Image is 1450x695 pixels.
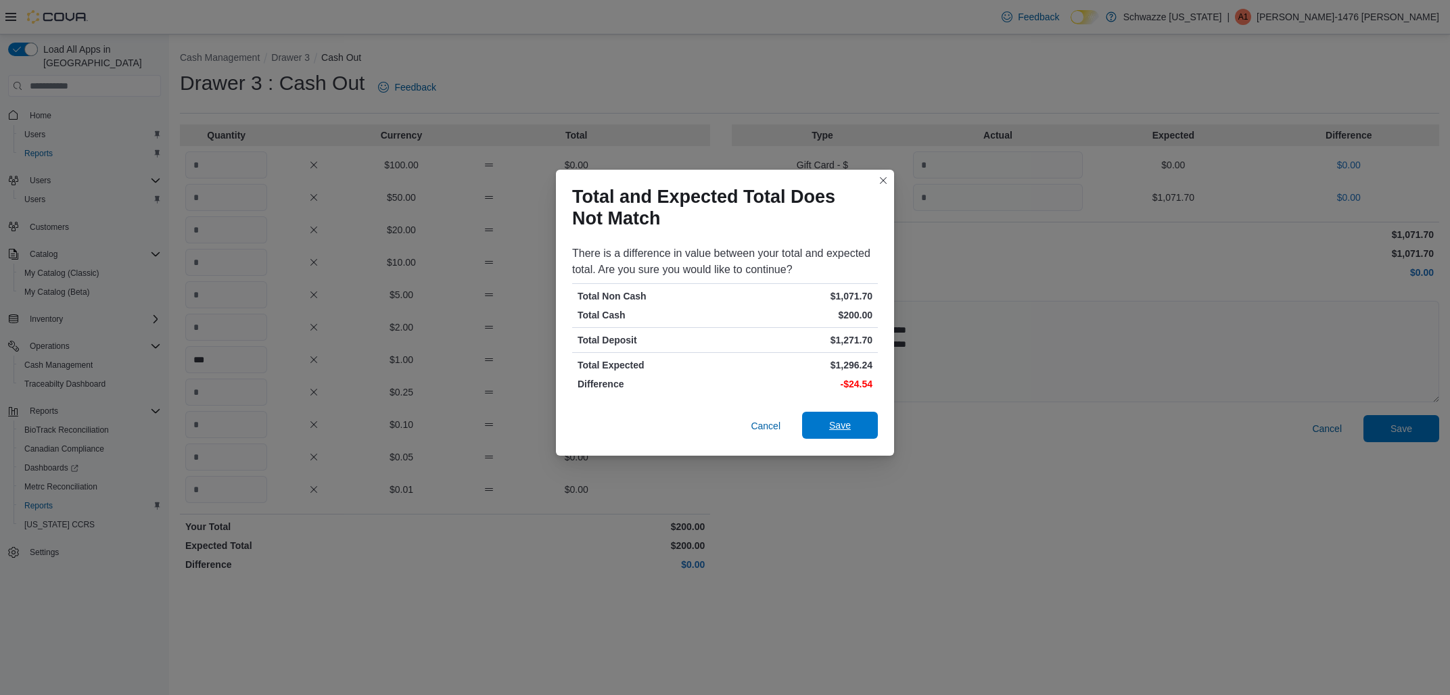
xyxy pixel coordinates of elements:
[751,419,780,433] span: Cancel
[572,186,867,229] h1: Total and Expected Total Does Not Match
[728,308,872,322] p: $200.00
[572,245,878,278] div: There is a difference in value between your total and expected total. Are you sure you would like...
[578,333,722,347] p: Total Deposit
[745,412,786,439] button: Cancel
[875,172,891,189] button: Closes this modal window
[728,289,872,303] p: $1,071.70
[728,333,872,347] p: $1,271.70
[728,358,872,372] p: $1,296.24
[578,377,722,391] p: Difference
[829,418,851,432] span: Save
[578,308,722,322] p: Total Cash
[578,358,722,372] p: Total Expected
[578,289,722,303] p: Total Non Cash
[802,412,878,439] button: Save
[728,377,872,391] p: -$24.54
